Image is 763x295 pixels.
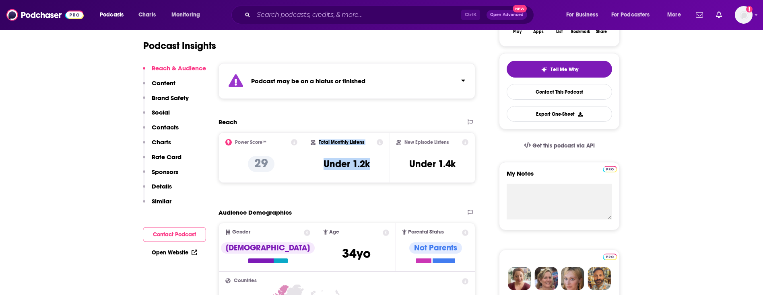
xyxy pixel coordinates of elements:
h2: Power Score™ [235,139,266,145]
h1: Podcast Insights [143,40,216,52]
button: Details [143,182,172,197]
h3: Under 1.4k [409,158,456,170]
p: Reach & Audience [152,64,206,72]
svg: Add a profile image [746,6,753,12]
span: Tell Me Why [551,66,578,73]
p: Content [152,79,175,87]
img: Sydney Profile [508,267,531,290]
p: 29 [248,156,274,172]
h2: Total Monthly Listens [319,139,364,145]
span: Podcasts [100,9,124,20]
span: For Business [566,9,598,20]
div: [DEMOGRAPHIC_DATA] [221,242,315,254]
button: Reach & Audience [143,64,206,79]
section: Click to expand status details [219,63,475,99]
div: Apps [533,29,544,34]
button: Similar [143,197,171,212]
span: For Podcasters [611,9,650,20]
a: Show notifications dropdown [693,8,706,22]
button: Brand Safety [143,94,189,109]
span: Gender [232,229,250,235]
span: Monitoring [171,9,200,20]
a: Pro website [603,252,617,260]
img: Podchaser - Follow, Share and Rate Podcasts [6,7,84,23]
img: User Profile [735,6,753,24]
strong: Podcast may be on a hiatus or finished [251,77,365,85]
button: open menu [166,8,210,21]
div: Bookmark [571,29,590,34]
img: tell me why sparkle [541,66,547,73]
button: Sponsors [143,168,178,183]
img: Jon Profile [588,267,611,290]
h2: New Episode Listens [404,139,449,145]
img: Podchaser Pro [603,254,617,260]
h3: Under 1.2k [324,158,370,170]
span: 34 yo [342,246,371,261]
p: Rate Card [152,153,181,161]
h2: Reach [219,118,237,126]
a: Get this podcast via API [518,136,601,156]
span: Open Advanced [490,13,524,17]
p: Details [152,182,172,190]
span: New [513,5,527,12]
button: open menu [606,8,662,21]
span: Parental Status [408,229,444,235]
a: Pro website [603,165,617,172]
label: My Notes [507,170,612,184]
button: open menu [94,8,134,21]
div: Share [596,29,607,34]
a: Charts [133,8,161,21]
button: Show profile menu [735,6,753,24]
span: Logged in as mindyn [735,6,753,24]
p: Charts [152,138,171,146]
span: Get this podcast via API [532,142,595,149]
a: Show notifications dropdown [713,8,725,22]
div: List [556,29,563,34]
button: open menu [561,8,608,21]
button: Open AdvancedNew [487,10,527,20]
img: Podchaser Pro [603,166,617,172]
span: Age [329,229,339,235]
span: Countries [234,278,257,283]
button: Charts [143,138,171,153]
button: Social [143,109,170,123]
span: Ctrl K [461,10,480,20]
p: Sponsors [152,168,178,176]
div: Search podcasts, credits, & more... [239,6,542,24]
div: Not Parents [409,242,462,254]
span: Charts [138,9,156,20]
button: open menu [662,8,691,21]
button: Export One-Sheet [507,106,612,122]
p: Contacts [152,123,179,131]
button: Rate Card [143,153,181,168]
p: Similar [152,197,171,205]
p: Social [152,109,170,116]
a: Contact This Podcast [507,84,612,100]
a: Open Website [152,249,197,256]
button: Contacts [143,123,179,138]
h2: Audience Demographics [219,209,292,216]
div: Play [513,29,522,34]
button: tell me why sparkleTell Me Why [507,61,612,78]
span: More [667,9,681,20]
img: Barbara Profile [534,267,558,290]
button: Contact Podcast [143,227,206,242]
img: Jules Profile [561,267,584,290]
p: Brand Safety [152,94,189,102]
button: Content [143,79,175,94]
input: Search podcasts, credits, & more... [254,8,461,21]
